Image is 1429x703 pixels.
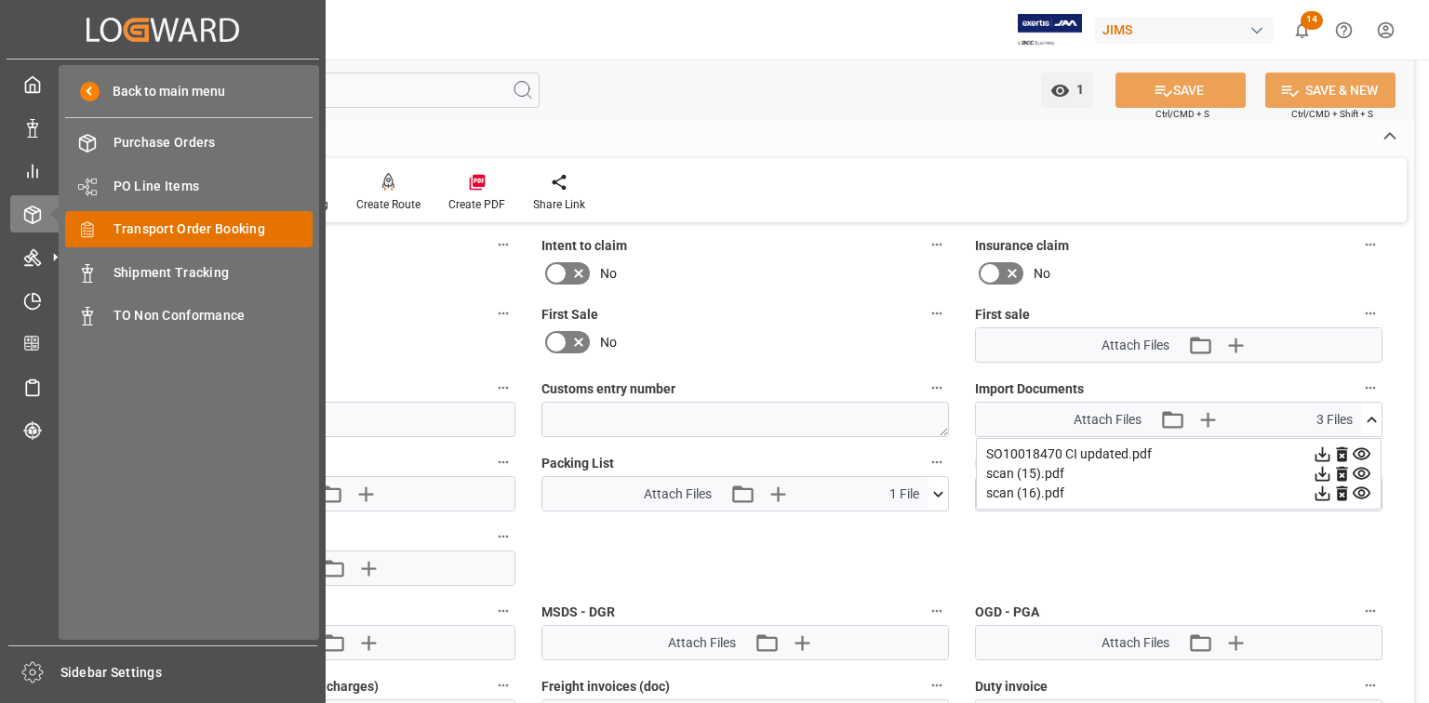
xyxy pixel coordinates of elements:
[1358,232,1382,257] button: Insurance claim
[60,663,318,683] span: Sidebar Settings
[1041,73,1093,108] button: open menu
[356,196,421,213] div: Create Route
[1155,107,1209,121] span: Ctrl/CMD + S
[975,677,1048,696] span: Duty invoice
[10,153,315,189] a: My Reports
[986,444,1371,464] div: SO10018470 CI updated.pdf
[975,603,1039,622] span: OGD - PGA
[1074,410,1142,430] span: Attach Files
[10,368,315,405] a: Sailing Schedules
[1358,376,1382,400] button: Import Documents
[65,167,313,204] a: PO Line Items
[10,66,315,102] a: My Cockpit
[114,133,314,153] span: Purchase Orders
[1102,633,1169,653] span: Attach Files
[1281,9,1323,51] button: show 14 new notifications
[1102,336,1169,355] span: Attach Files
[65,211,313,247] a: Transport Order Booking
[975,454,1212,473] span: Master [PERSON_NAME] of Lading (doc)
[10,109,315,145] a: Data Management
[668,633,736,653] span: Attach Files
[491,524,515,549] button: Invoice from the Supplier (doc)
[925,450,949,474] button: Packing List
[1358,599,1382,623] button: OGD - PGA
[925,301,949,325] button: First Sale
[1095,12,1281,47] button: JIMS
[889,484,919,504] span: 1 File
[986,484,1371,503] div: scan (16).pdf
[65,125,313,161] a: Purchase Orders
[10,325,315,362] a: CO2 Calculator
[541,379,675,399] span: Customs entry number
[533,196,585,213] div: Share Link
[491,301,515,325] button: Carrier /Forwarder claim
[975,305,1030,325] span: First sale
[1034,264,1050,284] span: No
[541,236,627,256] span: Intent to claim
[491,232,515,257] button: Receiving report
[114,306,314,325] span: TO Non Conformance
[448,196,505,213] div: Create PDF
[541,677,670,696] span: Freight invoices (doc)
[491,599,515,623] button: Preferential tariff
[1358,673,1382,697] button: Duty invoice
[114,263,314,283] span: Shipment Tracking
[491,450,515,474] button: Shipping Letter of Instructions
[975,379,1084,399] span: Import Documents
[600,264,617,284] span: No
[986,464,1371,484] div: scan (15).pdf
[541,305,598,325] span: First Sale
[541,454,614,473] span: Packing List
[1095,17,1274,44] div: JIMS
[1018,14,1082,46] img: Exertis%20JAM%20-%20Email%20Logo.jpg_1722504956.jpg
[491,673,515,697] button: Quote (Freight and/or any additional charges)
[925,376,949,400] button: Customs entry number
[1265,73,1396,108] button: SAVE & NEW
[1115,73,1246,108] button: SAVE
[114,219,314,239] span: Transport Order Booking
[925,232,949,257] button: Intent to claim
[1301,11,1323,30] span: 14
[925,599,949,623] button: MSDS - DGR
[114,177,314,196] span: PO Line Items
[1291,107,1373,121] span: Ctrl/CMD + Shift + S
[65,298,313,334] a: TO Non Conformance
[1070,82,1084,97] span: 1
[491,376,515,400] button: Customs clearance date
[100,82,225,101] span: Back to main menu
[975,236,1069,256] span: Insurance claim
[10,412,315,448] a: Tracking Shipment
[925,673,949,697] button: Freight invoices (doc)
[1323,9,1365,51] button: Help Center
[600,333,617,352] span: No
[1316,410,1353,430] span: 3 Files
[65,254,313,290] a: Shipment Tracking
[541,603,615,622] span: MSDS - DGR
[10,282,315,318] a: Timeslot Management V2
[1358,301,1382,325] button: First sale
[644,484,712,504] span: Attach Files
